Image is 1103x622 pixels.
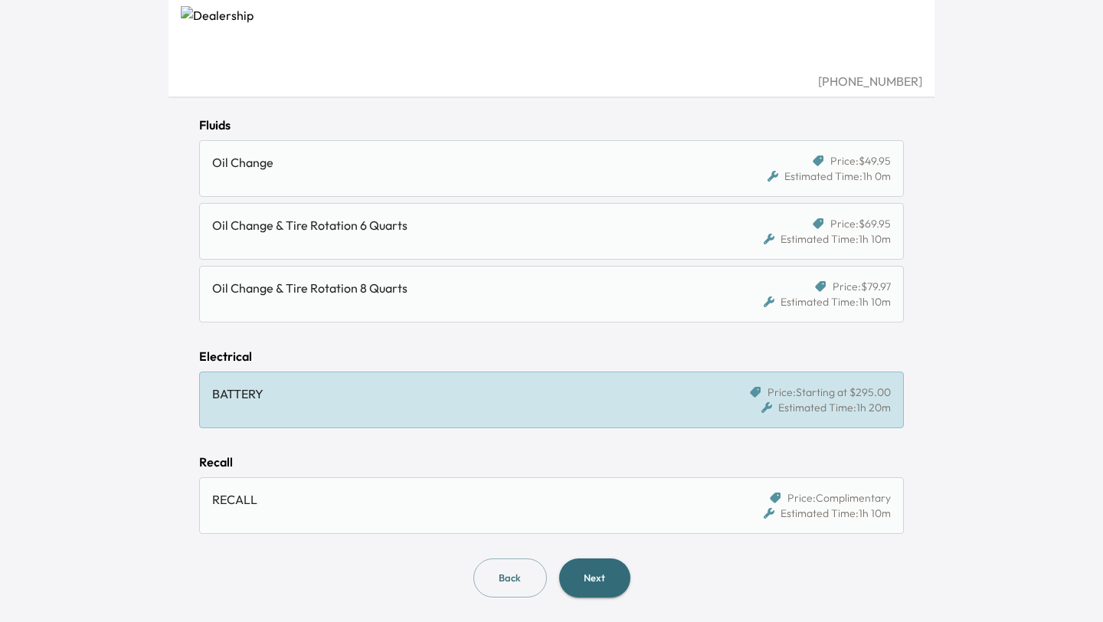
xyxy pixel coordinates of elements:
div: Oil Change & Tire Rotation 6 Quarts [212,216,709,234]
div: Estimated Time: 1h 0m [768,169,891,184]
div: [PHONE_NUMBER] [181,72,922,90]
div: Recall [199,453,904,471]
span: Price: $69.95 [830,216,891,231]
div: Electrical [199,347,904,365]
div: Oil Change [212,153,709,172]
button: Back [473,558,547,597]
img: Dealership [181,6,922,72]
div: Estimated Time: 1h 10m [764,506,891,521]
span: Price: $49.95 [830,153,891,169]
button: Next [559,558,630,597]
div: Estimated Time: 1h 10m [764,294,891,309]
div: Fluids [199,116,904,134]
div: Estimated Time: 1h 20m [761,400,891,415]
div: BATTERY [212,385,709,403]
div: Oil Change & Tire Rotation 8 Quarts [212,279,709,297]
div: RECALL [212,490,709,509]
span: Price: Starting at $295.00 [768,385,891,400]
span: Price: Complimentary [787,490,891,506]
div: Estimated Time: 1h 10m [764,231,891,247]
span: Price: $79.97 [833,279,891,294]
